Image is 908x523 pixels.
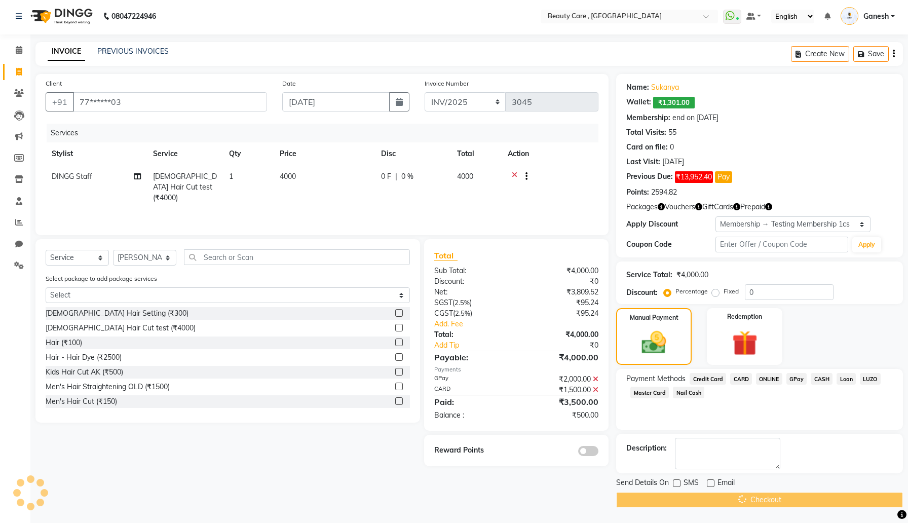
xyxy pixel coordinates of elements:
[434,309,453,318] span: CGST
[626,82,649,93] div: Name:
[715,237,849,252] input: Enter Offer / Coupon Code
[665,202,695,212] span: Vouchers
[626,113,670,123] div: Membership:
[516,308,606,319] div: ₹95.24
[724,287,739,296] label: Fixed
[675,171,713,183] span: ₹13,952.40
[653,97,695,108] span: ₹1,301.00
[516,410,606,421] div: ₹500.00
[434,365,598,374] div: Payments
[668,127,676,138] div: 55
[756,373,782,385] span: ONLINE
[46,338,82,348] div: Hair (₹100)
[427,297,516,308] div: ( )
[616,477,669,490] span: Send Details On
[626,373,686,384] span: Payment Methods
[427,329,516,340] div: Total:
[626,219,715,230] div: Apply Discount
[626,187,649,198] div: Points:
[730,373,752,385] span: CARD
[229,172,233,181] span: 1
[153,172,217,202] span: [DEMOGRAPHIC_DATA] Hair Cut test (₹4000)
[676,270,708,280] div: ₹4,000.00
[425,79,469,88] label: Invoice Number
[634,328,674,357] img: _cash.svg
[626,142,668,153] div: Card on file:
[46,274,157,283] label: Select package to add package services
[427,351,516,363] div: Payable:
[516,329,606,340] div: ₹4,000.00
[672,113,718,123] div: end on [DATE]
[434,250,458,261] span: Total
[401,171,413,182] span: 0 %
[451,142,502,165] th: Total
[690,373,726,385] span: Credit Card
[427,410,516,421] div: Balance :
[46,382,170,392] div: Men's Hair Straightening OLD (₹1500)
[791,46,849,62] button: Create New
[46,323,196,333] div: [DEMOGRAPHIC_DATA] Hair Cut test (₹4000)
[811,373,833,385] span: CASH
[626,127,666,138] div: Total Visits:
[46,308,188,319] div: [DEMOGRAPHIC_DATA] Hair Setting (₹300)
[516,276,606,287] div: ₹0
[532,340,607,351] div: ₹0
[516,266,606,276] div: ₹4,000.00
[502,142,598,165] th: Action
[427,266,516,276] div: Sub Total:
[626,270,672,280] div: Service Total:
[184,249,410,265] input: Search or Scan
[670,142,674,153] div: 0
[662,157,684,167] div: [DATE]
[274,142,375,165] th: Price
[147,142,223,165] th: Service
[427,396,516,408] div: Paid:
[852,237,881,252] button: Apply
[427,445,516,456] div: Reward Points
[702,202,733,212] span: GiftCards
[46,79,62,88] label: Client
[73,92,267,111] input: Search by Name/Mobile/Email/Code
[715,171,732,183] button: Pay
[863,11,889,22] span: Ganesh
[427,287,516,297] div: Net:
[516,351,606,363] div: ₹4,000.00
[375,142,451,165] th: Disc
[626,239,715,250] div: Coupon Code
[516,396,606,408] div: ₹3,500.00
[381,171,391,182] span: 0 F
[427,374,516,385] div: GPay
[516,297,606,308] div: ₹95.24
[626,443,667,454] div: Description:
[427,308,516,319] div: ( )
[841,7,858,25] img: Ganesh
[46,367,123,378] div: Kids Hair Cut AK (₹500)
[97,47,169,56] a: PREVIOUS INVOICES
[427,276,516,287] div: Discount:
[626,202,658,212] span: Packages
[48,43,85,61] a: INVOICE
[457,172,473,181] span: 4000
[675,287,708,296] label: Percentage
[724,327,766,359] img: _gift.svg
[626,287,658,298] div: Discount:
[52,172,92,181] span: DINGG Staff
[740,202,765,212] span: Prepaid
[427,385,516,395] div: CARD
[46,92,74,111] button: +91
[626,171,673,183] div: Previous Due:
[455,298,470,307] span: 2.5%
[684,477,699,490] span: SMS
[427,319,606,329] a: Add. Fee
[727,312,762,321] label: Redemption
[786,373,807,385] span: GPay
[516,374,606,385] div: ₹2,000.00
[860,373,881,385] span: LUZO
[630,313,678,322] label: Manual Payment
[427,340,532,351] a: Add Tip
[837,373,856,385] span: Loan
[455,309,470,317] span: 2.5%
[280,172,296,181] span: 4000
[111,2,156,30] b: 08047224946
[626,97,651,108] div: Wallet:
